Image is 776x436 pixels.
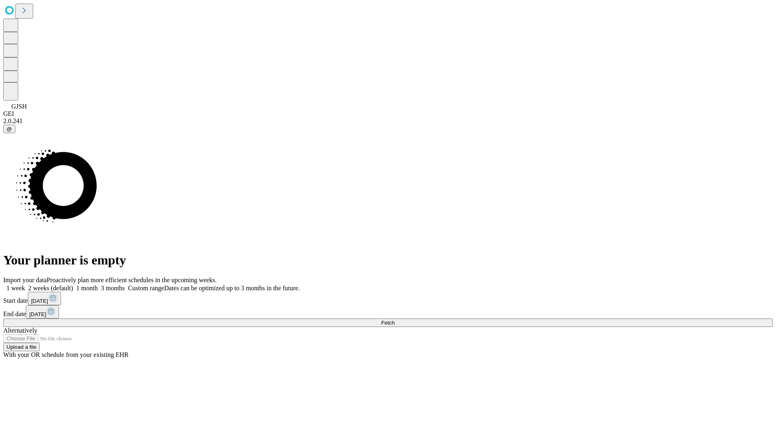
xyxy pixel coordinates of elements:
span: [DATE] [29,311,46,317]
span: Import your data [3,277,47,283]
span: GJSH [11,103,27,110]
div: Start date [3,292,773,305]
div: End date [3,305,773,319]
span: [DATE] [31,298,48,304]
span: 3 months [101,285,125,291]
button: Upload a file [3,343,40,351]
span: 2 weeks (default) [28,285,73,291]
button: @ [3,125,15,133]
span: Custom range [128,285,164,291]
span: With your OR schedule from your existing EHR [3,351,129,358]
span: 1 week [6,285,25,291]
button: [DATE] [26,305,59,319]
span: Alternatively [3,327,37,334]
h1: Your planner is empty [3,253,773,268]
button: [DATE] [28,292,61,305]
span: 1 month [76,285,98,291]
button: Fetch [3,319,773,327]
div: GEI [3,110,773,117]
div: 2.0.241 [3,117,773,125]
span: Dates can be optimized up to 3 months in the future. [164,285,299,291]
span: @ [6,126,12,132]
span: Proactively plan more efficient schedules in the upcoming weeks. [47,277,217,283]
span: Fetch [381,320,394,326]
